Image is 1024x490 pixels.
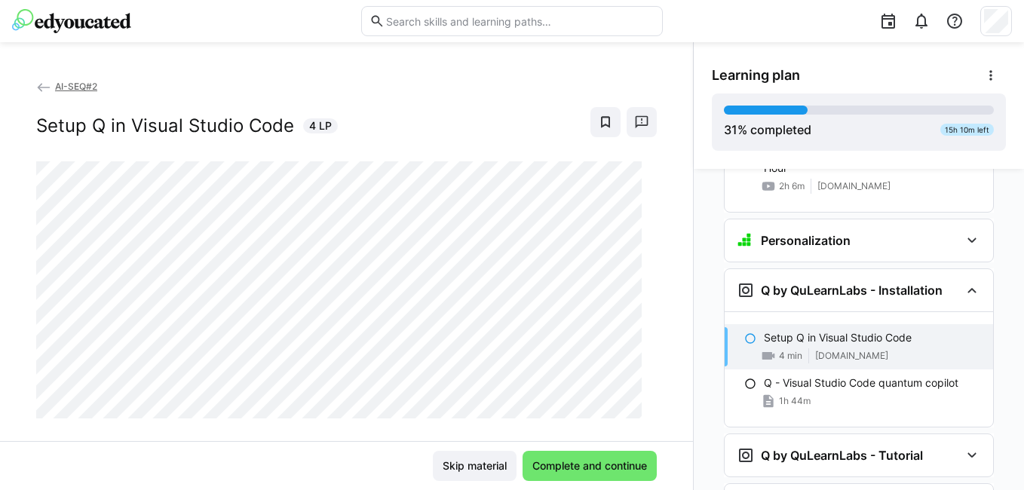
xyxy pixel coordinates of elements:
[523,451,657,481] button: Complete and continue
[815,350,888,362] span: [DOMAIN_NAME]
[309,118,332,133] span: 4 LP
[712,67,800,84] span: Learning plan
[55,81,97,92] span: AI-SEQ#2
[433,451,517,481] button: Skip material
[761,233,851,248] h3: Personalization
[817,180,891,192] span: [DOMAIN_NAME]
[761,448,923,463] h3: Q by QuLearnLabs - Tutorial
[385,14,655,28] input: Search skills and learning paths…
[940,124,994,136] div: 15h 10m left
[724,121,811,139] div: % completed
[724,122,737,137] span: 31
[779,350,802,362] span: 4 min
[761,283,943,298] h3: Q by QuLearnLabs - Installation
[530,458,649,473] span: Complete and continue
[779,395,811,407] span: 1h 44m
[36,115,294,137] h2: Setup Q in Visual Studio Code
[764,375,958,390] p: Q - Visual Studio Code quantum copilot
[779,180,805,192] span: 2h 6m
[440,458,509,473] span: Skip material
[764,330,912,345] p: Setup Q in Visual Studio Code
[36,81,97,92] a: AI-SEQ#2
